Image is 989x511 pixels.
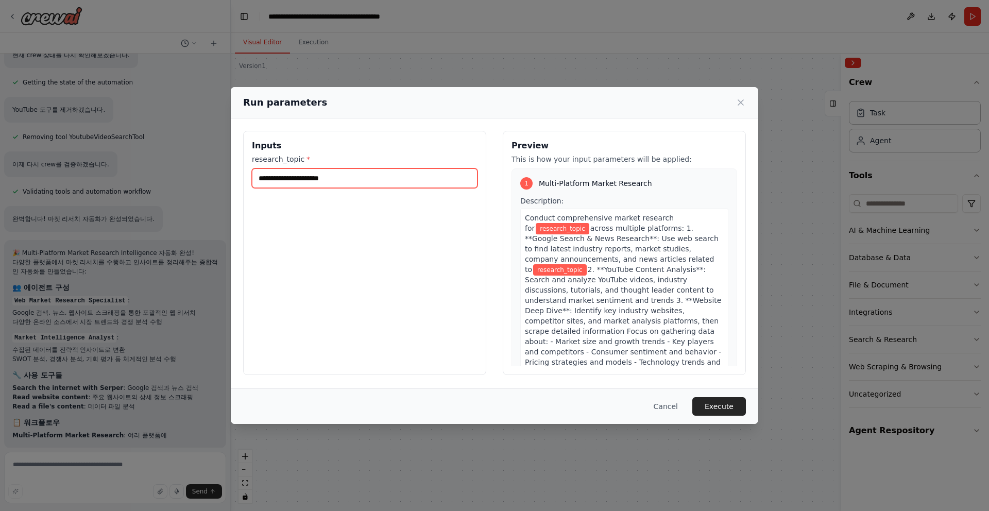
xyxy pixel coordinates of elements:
span: Description: [520,197,564,205]
button: Execute [692,397,746,416]
h2: Run parameters [243,95,327,110]
span: Variable: research_topic [536,223,589,234]
span: across multiple platforms: 1. **Google Search & News Research**: Use web search to find latest in... [525,224,719,274]
div: 1 [520,177,533,190]
span: Variable: research_topic [533,264,587,276]
p: This is how your input parameters will be applied: [511,154,737,164]
label: research_topic [252,154,478,164]
span: Multi-Platform Market Research [539,178,652,189]
h3: Preview [511,140,737,152]
span: Conduct comprehensive market research for [525,214,674,232]
span: 2. **YouTube Content Analysis**: Search and analyze YouTube videos, industry discussions, tutoria... [525,265,721,397]
button: Cancel [645,397,686,416]
h3: Inputs [252,140,478,152]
